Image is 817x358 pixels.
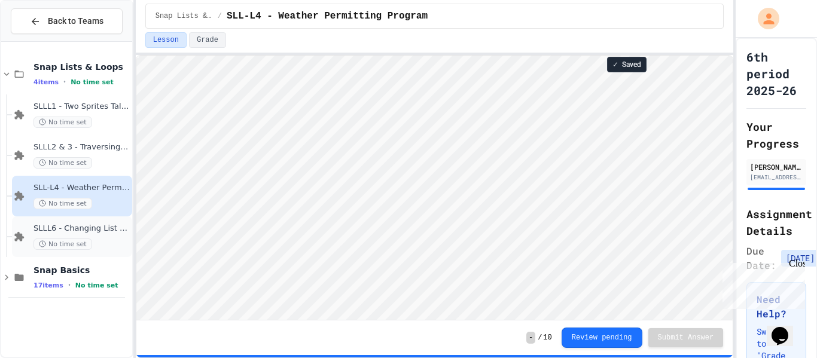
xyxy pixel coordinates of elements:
span: No time set [33,238,92,250]
div: [PERSON_NAME] [750,161,803,172]
span: ✓ [612,60,618,69]
span: Back to Teams [48,15,103,27]
span: No time set [33,198,92,209]
h2: Your Progress [746,118,806,152]
span: Snap Lists & Loops [156,11,213,21]
span: / [538,333,542,342]
span: SLLL2 & 3 - Traversing a List [33,142,130,152]
span: Saved [622,60,641,69]
span: - [526,332,535,344]
button: Lesson [145,32,187,48]
span: SLL-L4 - Weather Permitting Program [227,9,428,23]
span: Due Date: [746,244,776,273]
button: Back to Teams [11,8,123,34]
button: Grade [189,32,226,48]
h2: Assignment Details [746,206,806,239]
span: Submit Answer [658,333,714,342]
span: No time set [33,117,92,128]
span: 17 items [33,281,63,289]
span: 4 items [33,78,59,86]
span: • [63,77,66,87]
span: / [218,11,222,21]
span: No time set [75,281,118,289]
div: Chat with us now!Close [5,5,83,76]
button: Review pending [562,328,642,348]
span: Snap Basics [33,265,130,276]
span: SLL-L4 - Weather Permitting Program [33,183,130,193]
span: No time set [33,157,92,169]
span: 10 [543,333,551,342]
iframe: To enrich screen reader interactions, please activate Accessibility in Grammarly extension settings [136,56,733,320]
h1: 6th period 2025-26 [746,48,806,99]
span: • [68,280,71,290]
button: Submit Answer [648,328,724,347]
span: Snap Lists & Loops [33,62,130,72]
div: [EMAIL_ADDRESS][DOMAIN_NAME] [750,173,803,182]
span: SLLL6 - Changing List Contents [33,224,130,234]
iframe: To enrich screen reader interactions, please activate Accessibility in Grammarly extension settings [718,258,805,309]
iframe: chat widget [767,310,805,346]
span: No time set [71,78,114,86]
span: SLLL1 - Two Sprites Talking [33,102,130,112]
div: My Account [745,5,782,32]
